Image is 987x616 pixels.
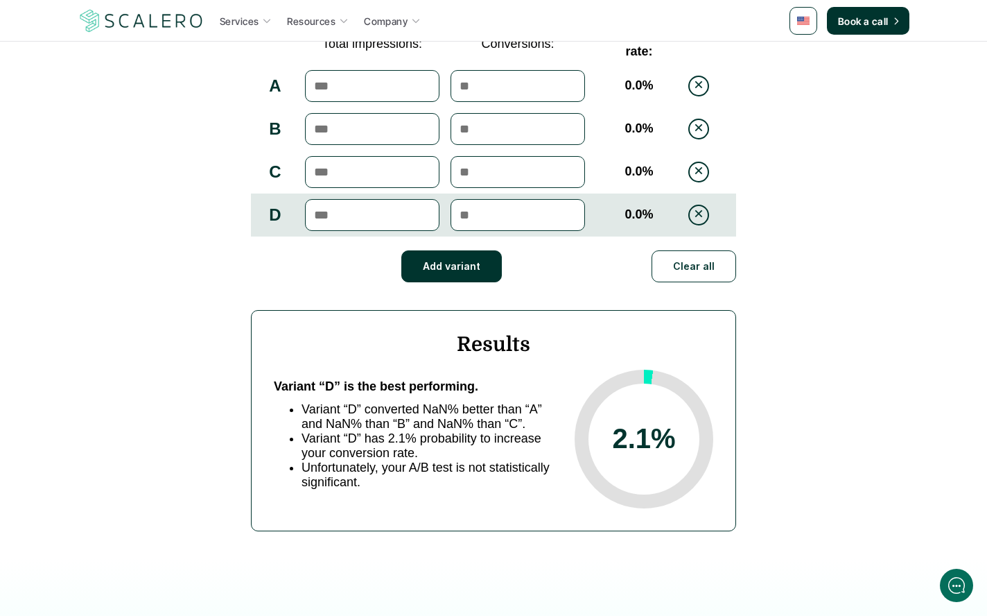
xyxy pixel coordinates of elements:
[251,151,299,194] td: C
[591,194,688,237] td: 0.0 %
[591,108,688,151] td: 0.0 %
[299,24,445,65] td: Total impressions:
[591,151,688,194] td: 0.0 %
[401,250,502,282] button: Add variant
[274,379,478,393] span: Variant “D” is the best performing.
[838,14,889,28] p: Book a call
[251,194,299,237] td: D
[612,423,675,454] span: 2.1 %
[21,184,256,212] button: New conversation
[21,67,256,89] h1: Hi! Welcome to [GEOGRAPHIC_DATA].
[364,14,408,28] p: Company
[287,14,335,28] p: Resources
[591,65,688,108] td: 0.0 %
[251,108,299,151] td: B
[251,65,299,108] td: A
[220,14,259,28] p: Services
[302,461,550,489] span: Unfortunately, your A/B test is not statistically significant.
[591,24,688,65] td: Conversion rate:
[302,402,542,431] span: Variant “D” converted NaN% better than “A” and NaN% than “B” and NaN% than “C”.
[302,431,541,460] span: Variant “D” has 2.1% probability to increase your conversion rate.
[652,250,736,282] button: Clear all
[116,485,175,494] span: We run on Gist
[274,333,713,356] h4: Results
[827,7,909,35] a: Book a call
[445,24,591,65] td: Conversions:
[940,569,973,602] iframe: gist-messenger-bubble-iframe
[21,92,256,159] h2: Let us know if we can help with lifecycle marketing.
[89,192,166,203] span: New conversation
[78,8,205,33] a: Scalero company logo
[78,8,205,34] img: Scalero company logo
